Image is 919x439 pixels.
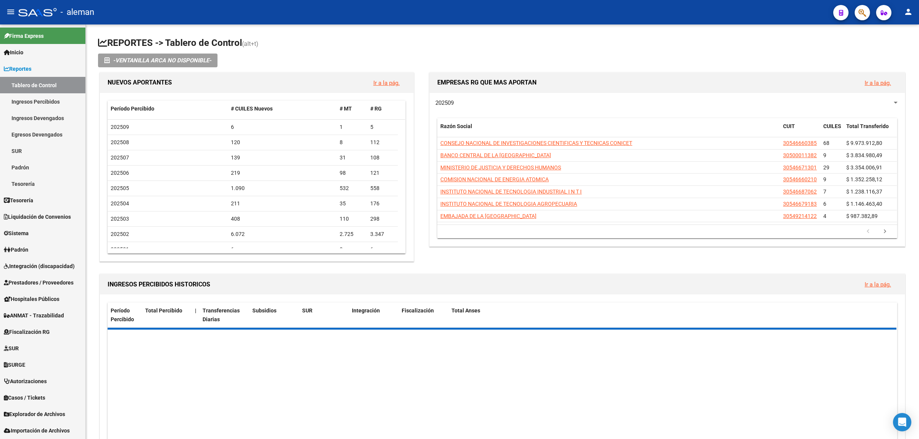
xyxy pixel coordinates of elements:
div: 408 [231,215,334,223]
span: CONSEJO NACIONAL DE INVESTIGACIONES CIENTIFICAS Y TECNICAS CONICET [440,140,632,146]
div: 108 [370,153,395,162]
mat-icon: person [904,7,913,16]
a: Ir a la pág. [865,80,891,86]
span: Total Anses [451,307,480,314]
span: Tesorería [4,196,33,205]
mat-icon: menu [6,7,15,16]
span: 9 [823,152,826,158]
div: 5 [370,123,395,132]
datatable-header-cell: Total Percibido [142,302,192,328]
span: INGRESOS PERCIBIDOS HISTORICOS [108,281,210,288]
span: 6 [823,201,826,207]
span: Padrón [4,246,28,254]
datatable-header-cell: Total Transferido [843,118,897,143]
span: $ 3.834.980,49 [846,152,882,158]
button: Ir a la pág. [858,277,897,291]
span: Importación de Archivos [4,426,70,435]
div: 298 [370,215,395,223]
datatable-header-cell: # RG [367,101,398,117]
span: 30546679183 [783,201,817,207]
span: NUEVOS APORTANTES [108,79,172,86]
a: go to next page [878,228,892,236]
datatable-header-cell: Integración [349,302,399,328]
div: 120 [231,138,334,147]
div: 139 [231,153,334,162]
div: 6 [370,245,395,254]
div: 6 [231,245,334,254]
span: SUR [4,344,19,353]
span: 9 [823,176,826,182]
button: -VENTANILLA ARCA NO DISPONIBLE- [98,54,217,67]
div: 31 [340,153,364,162]
span: | [195,307,196,314]
datatable-header-cell: # CUILES Nuevos [228,101,337,117]
button: Ir a la pág. [367,76,406,90]
span: 202503 [111,216,129,222]
span: Hospitales Públicos [4,295,59,303]
div: 1 [340,123,364,132]
span: Período Percibido [111,106,154,112]
div: 532 [340,184,364,193]
span: ANMAT - Trazabilidad [4,311,64,320]
div: 6 [231,123,334,132]
span: COMISION NACIONAL DE ENERGIA ATOMICA [440,176,549,182]
datatable-header-cell: Razón Social [437,118,780,143]
div: 35 [340,199,364,208]
span: MINISTERIO DE JUSTICIA Y DERECHOS HUMANOS [440,164,561,171]
div: 176 [370,199,395,208]
span: 7 [823,189,826,195]
span: 30549214122 [783,213,817,219]
div: 211 [231,199,334,208]
span: # CUILES Nuevos [231,106,273,112]
datatable-header-cell: SUR [299,302,349,328]
div: 3.347 [370,230,395,239]
div: 110 [340,215,364,223]
datatable-header-cell: | [192,302,199,328]
button: Ir a la pág. [858,76,897,90]
i: -VENTANILLA ARCA NO DISPONIBLE- [113,54,211,67]
span: 30500011382 [783,152,817,158]
span: Casos / Tickets [4,393,45,402]
span: Integración (discapacidad) [4,262,75,270]
span: $ 3.354.006,91 [846,164,882,171]
h1: REPORTES -> Tablero de Control [98,37,907,50]
span: Inicio [4,48,23,57]
span: $ 987.382,89 [846,213,878,219]
span: 202506 [111,170,129,176]
span: BANCO CENTRAL DE LA [GEOGRAPHIC_DATA] [440,152,551,158]
datatable-header-cell: Transferencias Diarias [199,302,249,328]
span: Autorizaciones [4,377,47,385]
span: 202507 [111,154,129,161]
span: INSTITUTO NACIONAL DE TECNOLOGIA INDUSTRIAL I N T I [440,189,582,195]
span: EMPRESAS RG QUE MAS APORTAN [437,79,536,86]
div: 1.090 [231,184,334,193]
div: 219 [231,169,334,177]
a: Ir a la pág. [373,80,400,86]
datatable-header-cell: CUILES [820,118,843,143]
div: 0 [340,245,364,254]
div: 98 [340,169,364,177]
span: 202505 [111,185,129,191]
span: 68 [823,140,829,146]
span: # RG [370,106,382,112]
datatable-header-cell: CUIT [780,118,820,143]
span: $ 9.973.912,80 [846,140,882,146]
span: Liquidación de Convenios [4,213,71,221]
div: 6.072 [231,230,334,239]
span: Total Percibido [145,307,182,314]
span: Fiscalización RG [4,328,50,336]
div: 2.725 [340,230,364,239]
datatable-header-cell: Período Percibido [108,101,228,117]
span: $ 1.146.463,40 [846,201,882,207]
span: - aleman [61,4,94,21]
datatable-header-cell: Total Anses [448,302,889,328]
div: 112 [370,138,395,147]
span: 202508 [111,139,129,145]
span: 202509 [111,124,129,130]
datatable-header-cell: # MT [337,101,367,117]
span: Fiscalización [402,307,434,314]
span: 30546687062 [783,189,817,195]
div: Open Intercom Messenger [893,413,911,431]
span: 202504 [111,200,129,206]
span: Firma Express [4,32,44,40]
